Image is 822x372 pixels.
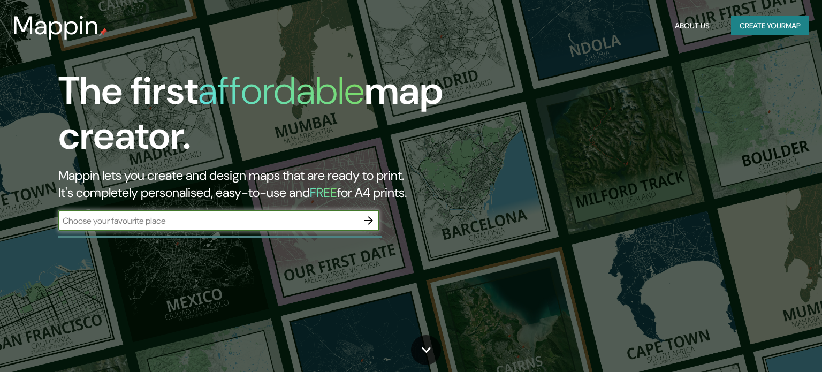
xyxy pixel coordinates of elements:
h5: FREE [310,184,337,201]
input: Choose your favourite place [58,215,358,227]
button: Create yourmap [731,16,809,36]
h3: Mappin [13,11,99,41]
iframe: Help widget launcher [727,330,810,360]
h1: affordable [198,66,364,116]
h1: The first map creator. [58,69,469,167]
img: mappin-pin [99,28,108,36]
h2: Mappin lets you create and design maps that are ready to print. It's completely personalised, eas... [58,167,469,201]
button: About Us [671,16,714,36]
